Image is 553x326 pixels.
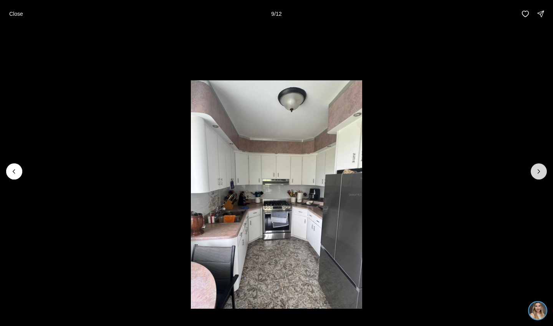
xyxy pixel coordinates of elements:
p: Close [9,11,23,17]
img: ac2afc0f-b966-43d0-ba7c-ef51505f4d54.jpg [5,5,22,22]
button: Previous slide [6,163,22,180]
button: Close [5,6,28,22]
p: 9 / 12 [271,11,281,17]
button: Next slide [531,163,547,180]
